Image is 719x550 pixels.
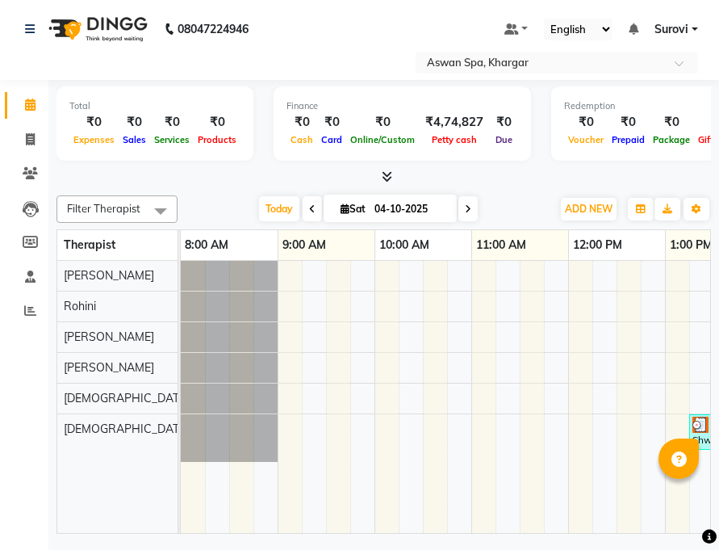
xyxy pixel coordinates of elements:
div: ₹0 [286,113,317,132]
span: Cash [286,134,317,145]
a: 8:00 AM [181,233,232,257]
div: Finance [286,99,518,113]
span: Today [259,196,299,221]
div: ₹0 [608,113,649,132]
span: Services [150,134,194,145]
span: Therapist [64,237,115,252]
div: ₹0 [346,113,419,132]
div: ₹0 [194,113,240,132]
span: [PERSON_NAME] [64,330,154,344]
span: Prepaid [608,134,649,145]
img: logo [41,6,152,52]
span: Sales [119,134,150,145]
span: [DEMOGRAPHIC_DATA] Waiting [64,422,233,436]
span: Voucher [564,134,608,145]
span: Surovi [654,21,688,38]
b: 08047224946 [178,6,249,52]
div: ₹0 [317,113,346,132]
div: ₹0 [564,113,608,132]
span: Online/Custom [346,134,419,145]
span: Package [649,134,694,145]
span: [PERSON_NAME] [64,268,154,283]
a: 12:00 PM [569,233,626,257]
div: ₹0 [649,113,694,132]
span: Rohini [64,299,96,313]
a: 10:00 AM [375,233,433,257]
div: ₹0 [490,113,518,132]
span: ADD NEW [565,203,612,215]
span: [DEMOGRAPHIC_DATA] Waiting [64,391,233,405]
div: Total [69,99,240,113]
div: ₹0 [69,113,119,132]
a: 1:00 PM [666,233,717,257]
span: Filter Therapist [67,202,140,215]
a: 9:00 AM [278,233,330,257]
span: Sat [337,203,370,215]
div: Shwat A - 1604, TK02, 01:15 PM-01:25 PM, Eyebrow [691,417,711,447]
div: ₹0 [119,113,150,132]
span: [PERSON_NAME] [64,360,154,375]
span: Petty cash [428,134,481,145]
iframe: chat widget [651,485,703,534]
button: ADD NEW [561,198,617,220]
a: 11:00 AM [472,233,530,257]
span: Card [317,134,346,145]
div: ₹0 [150,113,194,132]
span: Expenses [69,134,119,145]
input: 2025-10-04 [370,197,450,221]
span: Products [194,134,240,145]
div: ₹4,74,827 [419,113,490,132]
span: Due [491,134,516,145]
